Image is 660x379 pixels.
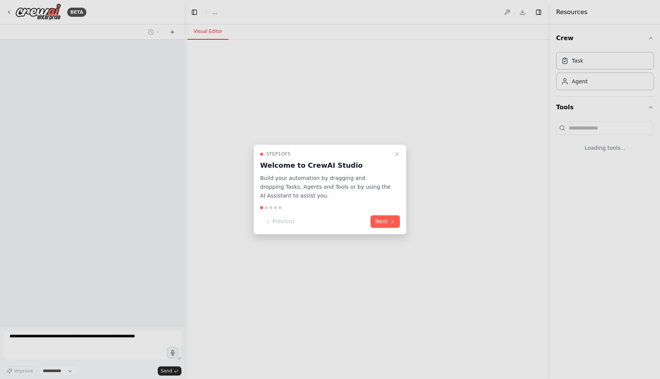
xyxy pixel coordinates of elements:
[189,7,200,18] button: Hide left sidebar
[370,215,400,228] button: Next
[392,149,401,159] button: Close walkthrough
[260,174,391,200] p: Build your automation by dragging and dropping Tasks, Agents and Tools or by using the AI Assista...
[260,160,391,171] h3: Welcome to CrewAI Studio
[260,215,299,228] button: Previous
[266,151,291,157] span: Step 1 of 5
